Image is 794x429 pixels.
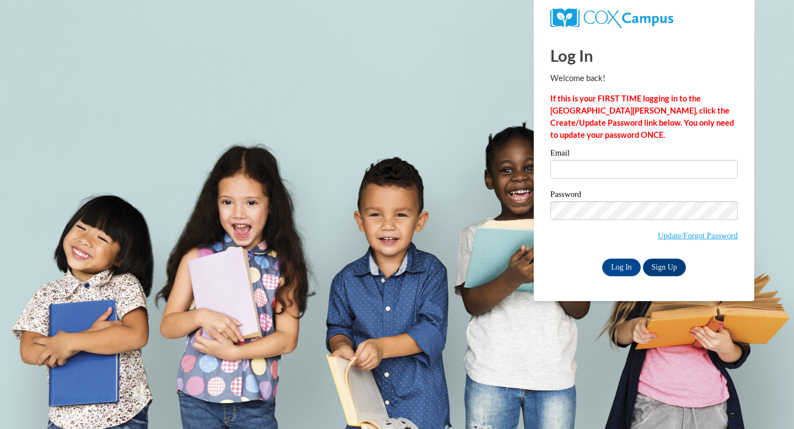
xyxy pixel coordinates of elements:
[550,8,673,28] img: COX Campus
[643,259,686,276] a: Sign Up
[550,72,738,84] p: Welcome back!
[550,44,738,67] h1: Log In
[550,94,734,140] strong: If this is your FIRST TIME logging in to the [GEOGRAPHIC_DATA][PERSON_NAME], click the Create/Upd...
[550,13,673,22] a: COX Campus
[550,190,738,201] label: Password
[658,231,738,240] a: Update/Forgot Password
[550,149,738,160] label: Email
[602,259,641,276] input: Log In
